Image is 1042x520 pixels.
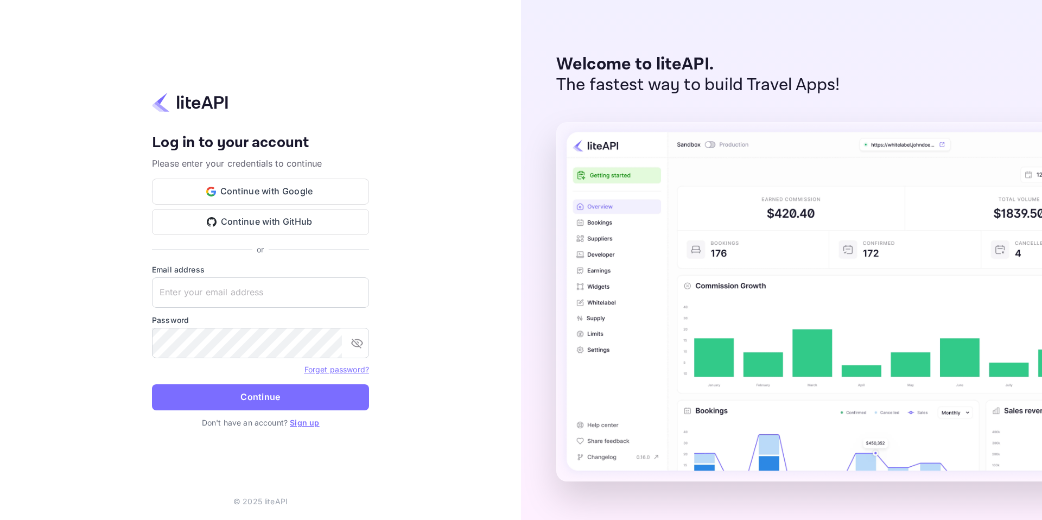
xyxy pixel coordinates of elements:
a: Sign up [290,418,319,427]
button: Continue with Google [152,179,369,205]
a: Forget password? [304,364,369,375]
button: toggle password visibility [346,332,368,354]
img: liteapi [152,92,228,113]
p: or [257,244,264,255]
p: © 2025 liteAPI [233,496,288,507]
label: Password [152,314,369,326]
a: Forget password? [304,365,369,374]
label: Email address [152,264,369,275]
p: Welcome to liteAPI. [556,54,840,75]
button: Continue [152,384,369,410]
h4: Log in to your account [152,134,369,153]
p: Don't have an account? [152,417,369,428]
p: Please enter your credentials to continue [152,157,369,170]
input: Enter your email address [152,277,369,308]
p: The fastest way to build Travel Apps! [556,75,840,96]
button: Continue with GitHub [152,209,369,235]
